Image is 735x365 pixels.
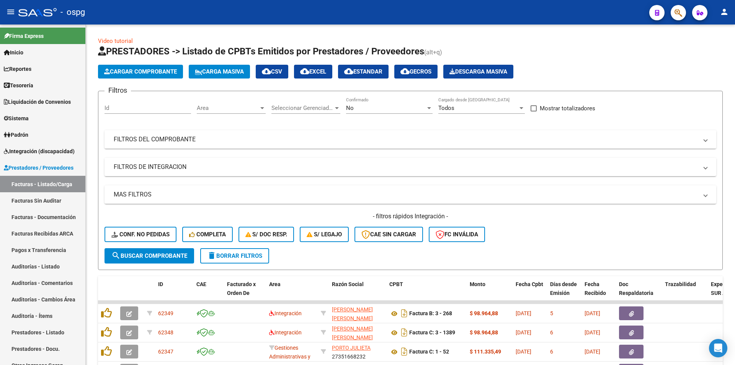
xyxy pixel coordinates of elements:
span: Inicio [4,48,23,57]
span: Todos [438,105,454,111]
app-download-masive: Descarga masiva de comprobantes (adjuntos) [443,65,513,79]
h4: - filtros rápidos Integración - [105,212,716,221]
span: [DATE] [516,329,531,336]
button: Conf. no pedidas [105,227,176,242]
strong: Factura C: 1 - 52 [409,349,449,355]
div: 27329778237 [332,324,383,340]
span: Integración (discapacidad) [4,147,75,155]
button: Completa [182,227,233,242]
button: CAE SIN CARGAR [354,227,423,242]
button: Borrar Filtros [200,248,269,264]
mat-icon: cloud_download [344,67,353,76]
span: [DATE] [585,349,600,355]
datatable-header-cell: Razón Social [329,276,386,310]
span: 6 [550,349,553,355]
i: Descargar documento [399,345,409,358]
mat-expansion-panel-header: MAS FILTROS [105,185,716,204]
span: Firma Express [4,32,44,40]
datatable-header-cell: Trazabilidad [662,276,708,310]
span: [DATE] [585,329,600,336]
span: Gecros [400,68,431,75]
strong: Factura C: 3 - 1389 [409,330,455,336]
span: Area [197,105,259,111]
button: CSV [256,65,288,79]
span: - ospg [60,4,85,21]
span: ID [158,281,163,287]
span: Cargar Comprobante [104,68,177,75]
button: Descarga Masiva [443,65,513,79]
mat-icon: menu [6,7,15,16]
span: Carga Masiva [195,68,244,75]
i: Descargar documento [399,326,409,339]
mat-panel-title: MAS FILTROS [114,190,698,199]
span: PORTO JULIETA [332,345,371,351]
mat-expansion-panel-header: FILTROS DEL COMPROBANTE [105,130,716,149]
span: Trazabilidad [665,281,696,287]
span: 62347 [158,349,173,355]
span: [DATE] [585,310,600,316]
span: Integración [269,329,302,336]
mat-icon: cloud_download [300,67,309,76]
button: FC Inválida [429,227,485,242]
span: Monto [470,281,485,287]
span: CAE [196,281,206,287]
mat-panel-title: FILTROS DEL COMPROBANTE [114,135,698,144]
span: No [346,105,354,111]
span: Días desde Emisión [550,281,577,296]
mat-expansion-panel-header: FILTROS DE INTEGRACION [105,158,716,176]
span: S/ Doc Resp. [245,231,287,238]
span: Estandar [344,68,382,75]
span: 5 [550,310,553,316]
a: Video tutorial [98,38,133,44]
div: 27252855446 [332,305,383,321]
span: Tesorería [4,81,33,90]
datatable-header-cell: Fecha Recibido [581,276,616,310]
strong: $ 98.964,88 [470,329,498,336]
mat-icon: search [111,251,121,260]
mat-icon: cloud_download [400,67,410,76]
span: S/ legajo [307,231,342,238]
datatable-header-cell: Area [266,276,318,310]
span: Fecha Cpbt [516,281,543,287]
button: S/ Doc Resp. [238,227,294,242]
datatable-header-cell: Monto [467,276,513,310]
datatable-header-cell: Fecha Cpbt [513,276,547,310]
strong: $ 98.964,88 [470,310,498,316]
button: Cargar Comprobante [98,65,183,79]
h3: Filtros [105,85,131,96]
span: Mostrar totalizadores [540,104,595,113]
div: 27351668232 [332,344,383,360]
mat-icon: person [720,7,729,16]
span: Fecha Recibido [585,281,606,296]
button: Estandar [338,65,389,79]
span: Conf. no pedidas [111,231,170,238]
span: Seleccionar Gerenciador [271,105,333,111]
span: (alt+q) [424,49,442,56]
mat-icon: delete [207,251,216,260]
span: FC Inválida [436,231,478,238]
span: Liquidación de Convenios [4,98,71,106]
datatable-header-cell: Doc Respaldatoria [616,276,662,310]
datatable-header-cell: ID [155,276,193,310]
button: EXCEL [294,65,332,79]
span: EXCEL [300,68,326,75]
span: Doc Respaldatoria [619,281,653,296]
span: PRESTADORES -> Listado de CPBTs Emitidos por Prestadores / Proveedores [98,46,424,57]
span: Padrón [4,131,28,139]
span: Razón Social [332,281,364,287]
span: CAE SIN CARGAR [361,231,416,238]
mat-panel-title: FILTROS DE INTEGRACION [114,163,698,171]
i: Descargar documento [399,307,409,319]
button: Carga Masiva [189,65,250,79]
strong: Factura B: 3 - 268 [409,311,452,317]
span: Reportes [4,65,31,73]
span: Completa [189,231,226,238]
span: Area [269,281,281,287]
button: S/ legajo [300,227,349,242]
strong: $ 111.335,49 [470,349,501,355]
span: [PERSON_NAME] [PERSON_NAME] [332,326,373,340]
span: Facturado x Orden De [227,281,256,296]
span: Borrar Filtros [207,252,262,259]
span: 6 [550,329,553,336]
datatable-header-cell: Días desde Emisión [547,276,581,310]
